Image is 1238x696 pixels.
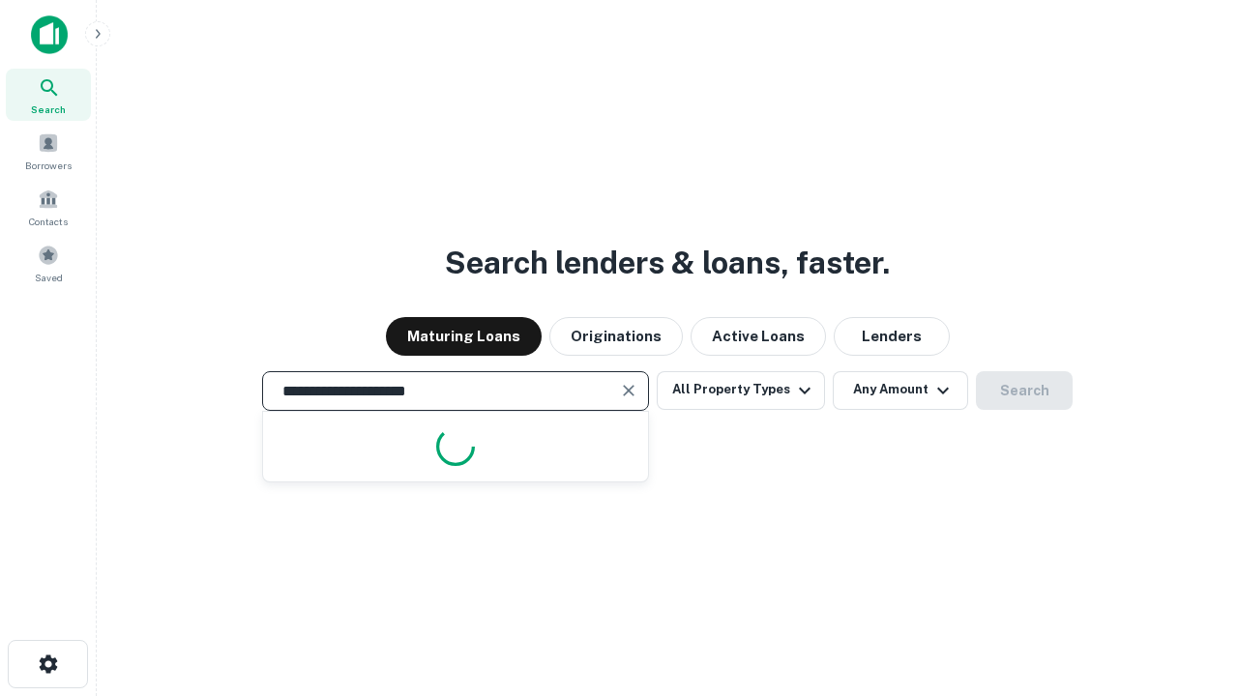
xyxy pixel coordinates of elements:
[1141,541,1238,634] iframe: Chat Widget
[29,214,68,229] span: Contacts
[31,15,68,54] img: capitalize-icon.png
[25,158,72,173] span: Borrowers
[6,69,91,121] a: Search
[6,237,91,289] a: Saved
[6,181,91,233] a: Contacts
[833,371,968,410] button: Any Amount
[615,377,642,404] button: Clear
[35,270,63,285] span: Saved
[691,317,826,356] button: Active Loans
[31,101,66,117] span: Search
[6,125,91,177] a: Borrowers
[445,240,890,286] h3: Search lenders & loans, faster.
[657,371,825,410] button: All Property Types
[549,317,683,356] button: Originations
[386,317,542,356] button: Maturing Loans
[834,317,950,356] button: Lenders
